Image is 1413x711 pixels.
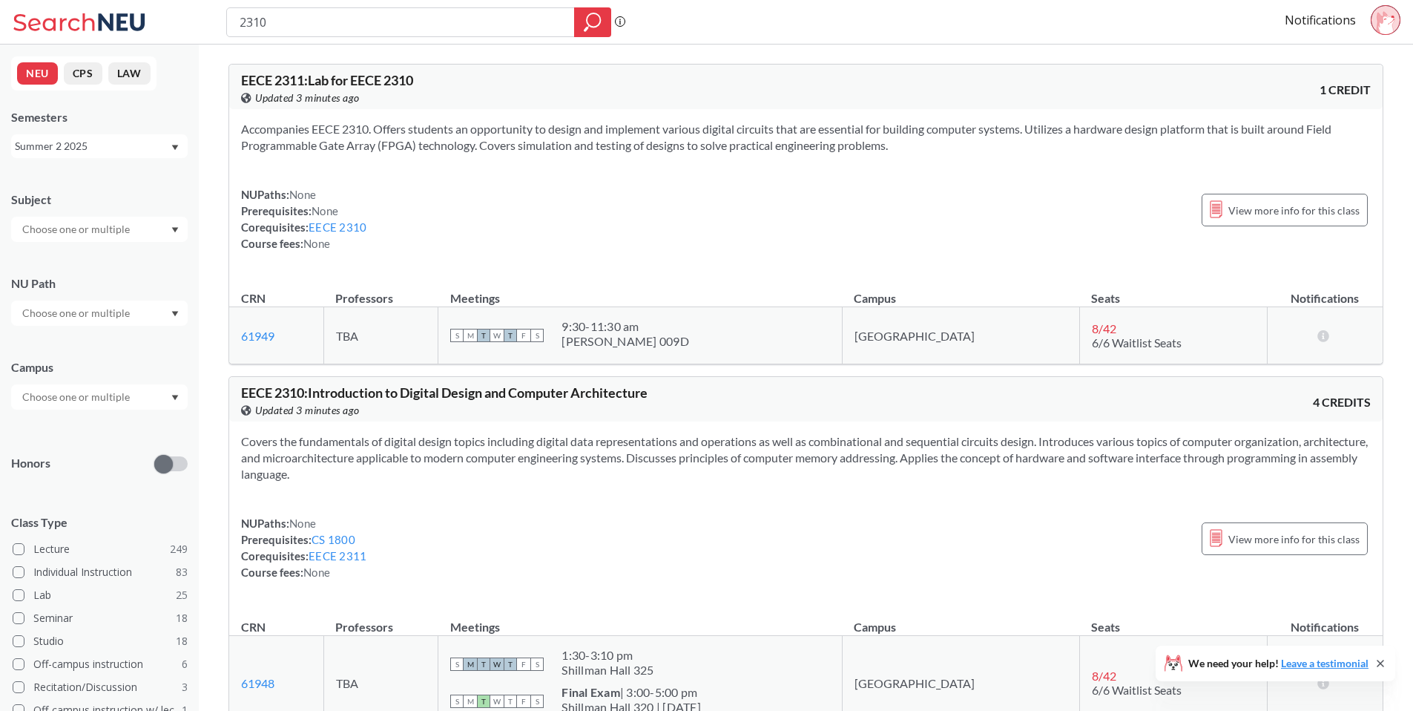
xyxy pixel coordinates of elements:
svg: magnifying glass [584,12,602,33]
th: Seats [1079,275,1267,307]
div: Summer 2 2025 [15,138,170,154]
div: Dropdown arrow [11,217,188,242]
span: EECE 2310 : Introduction to Digital Design and Computer Architecture [241,384,648,401]
input: Choose one or multiple [15,304,139,322]
span: 8 / 42 [1092,669,1116,683]
button: LAW [108,62,151,85]
span: T [477,658,490,671]
a: EECE 2310 [309,220,366,234]
div: Summer 2 2025Dropdown arrow [11,134,188,158]
span: S [450,695,464,708]
span: We need your help! [1188,658,1368,669]
span: 3 [182,679,188,695]
th: Professors [323,604,438,636]
div: Campus [11,359,188,376]
span: View more info for this class [1228,530,1360,548]
div: NU Path [11,275,188,292]
th: Seats [1079,604,1267,636]
span: 8 / 42 [1092,321,1116,335]
span: T [504,329,517,342]
span: View more info for this class [1228,201,1360,220]
button: NEU [17,62,58,85]
span: 4 CREDITS [1313,394,1371,410]
span: T [477,329,490,342]
div: NUPaths: Prerequisites: Corequisites: Course fees: [241,515,366,580]
span: T [477,695,490,708]
th: Campus [842,604,1079,636]
input: Choose one or multiple [15,220,139,238]
span: M [464,658,477,671]
span: 6/6 Waitlist Seats [1092,335,1182,350]
span: W [490,329,504,342]
div: Semesters [11,109,188,125]
span: None [289,188,316,201]
p: Honors [11,455,50,472]
span: S [530,695,544,708]
label: Lecture [13,540,188,559]
th: Professors [323,275,438,307]
div: Shillman Hall 325 [561,663,653,678]
td: TBA [323,307,438,364]
span: Updated 3 minutes ago [255,402,360,419]
div: CRN [241,619,266,635]
span: None [303,237,330,250]
span: 18 [176,633,188,649]
span: F [517,695,530,708]
svg: Dropdown arrow [171,227,179,233]
th: Campus [842,275,1079,307]
label: Lab [13,586,188,605]
a: 61949 [241,329,274,343]
span: 83 [176,564,188,580]
div: Subject [11,191,188,208]
span: M [464,695,477,708]
span: W [490,658,504,671]
a: EECE 2311 [309,549,366,563]
span: T [504,695,517,708]
section: Accompanies EECE 2310. Offers students an opportunity to design and implement various digital cir... [241,121,1371,154]
span: None [289,517,316,530]
div: | 3:00-5:00 pm [561,685,701,700]
div: Dropdown arrow [11,301,188,326]
label: Off-campus instruction [13,655,188,674]
span: 6/6 Waitlist Seats [1092,683,1182,697]
svg: Dropdown arrow [171,145,179,151]
span: S [530,658,544,671]
span: None [312,204,338,217]
span: S [450,658,464,671]
span: M [464,329,477,342]
span: Class Type [11,514,188,531]
div: CRN [241,290,266,307]
th: Notifications [1268,604,1383,636]
th: Meetings [438,604,842,636]
td: [GEOGRAPHIC_DATA] [842,307,1079,364]
div: [PERSON_NAME] 009D [561,334,689,349]
a: Notifications [1285,12,1356,28]
button: CPS [64,62,102,85]
label: Individual Instruction [13,563,188,582]
a: Leave a testimonial [1281,657,1368,669]
a: CS 1800 [312,533,355,546]
label: Studio [13,632,188,651]
div: magnifying glass [574,7,611,37]
label: Seminar [13,609,188,628]
th: Meetings [438,275,842,307]
span: F [517,329,530,342]
span: 18 [176,610,188,626]
span: S [530,329,544,342]
b: Final Exam [561,685,620,699]
span: 25 [176,587,188,603]
th: Notifications [1268,275,1383,307]
span: 1 CREDIT [1320,82,1371,98]
div: 9:30 - 11:30 am [561,319,689,334]
div: NUPaths: Prerequisites: Corequisites: Course fees: [241,186,366,252]
span: S [450,329,464,342]
span: EECE 2311 : Lab for EECE 2310 [241,72,413,88]
span: Updated 3 minutes ago [255,90,360,106]
span: T [504,658,517,671]
input: Class, professor, course number, "phrase" [238,10,564,35]
a: 61948 [241,676,274,690]
div: Dropdown arrow [11,384,188,410]
input: Choose one or multiple [15,388,139,406]
span: 249 [170,541,188,557]
div: 1:30 - 3:10 pm [561,648,653,663]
